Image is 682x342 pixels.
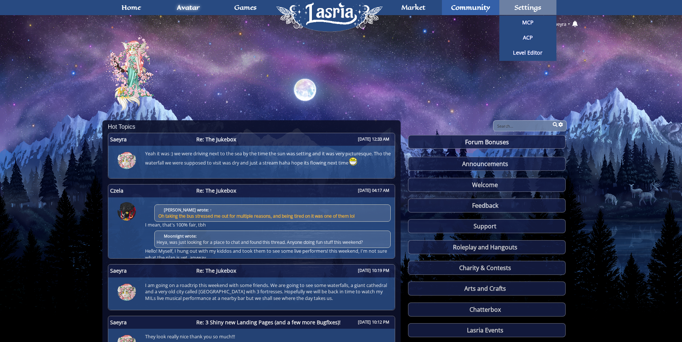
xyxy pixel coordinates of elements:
[108,133,196,146] a: Saeyra
[108,316,196,329] a: Saeyra
[408,323,566,337] a: Lasria Events
[408,157,566,171] a: Announcements
[553,122,558,127] button: Search
[514,4,541,10] span: Settings
[164,207,389,213] cite: [PERSON_NAME] wrote: ↑
[108,268,129,273] span: Saeyra
[356,188,391,193] span: [DATE] 04:17 AM
[194,188,238,193] span: Re: The Jukebox
[108,265,196,277] a: Saeyra
[451,4,490,10] span: Community
[348,157,358,166] img: rofl
[108,124,396,130] h2: Hot Topics
[408,219,566,233] a: Support
[164,233,389,239] cite: Moonlight wrote:
[408,240,566,254] a: Roleplay and Hangouts
[177,4,200,10] span: Avatar
[140,151,393,166] span: Yeah it was :) we were driving next to the sea by the time the sun was setting and it was very pi...
[408,178,566,192] a: Welcome
[108,320,129,325] span: Saeyra
[356,320,391,325] span: [DATE] 10:12 PM
[194,137,238,142] span: Re: The Jukebox
[157,213,356,219] span: Oh taking the bus stressed me out for multiple reasons, and being tired on it was one of them lol
[234,4,257,10] span: Games
[356,268,391,273] span: [DATE] 10:19 PM
[138,200,395,204] a: [PERSON_NAME] wrote: ↑ Oh taking the bus stressed me out for multiple reasons, and being tired on...
[122,4,141,10] span: Home
[102,26,580,111] a: Avatar
[108,137,129,142] span: Saeyra
[102,26,179,111] img: Avatar
[499,46,557,61] a: ACP
[138,332,242,335] a: They look really nice thank you so much!!!
[157,233,389,246] div: Heya, was just looking for a place to chat and found this thread. Anyone doing fun stuff this wee...
[408,303,566,317] a: Chatterbox
[499,31,557,46] a: ACP
[140,202,393,300] span: I mean, that's 100% fair, tbh Hello! Myself, I hung out with my kiddos and took them to see some ...
[108,184,196,197] a: Czela
[274,31,384,65] a: Home
[408,135,566,149] a: Forum Bonuses
[138,149,395,152] a: Yeah it was :) we were driving next to the sea by the time the sun was setting and it was very pi...
[408,198,566,213] a: Feedback
[194,316,395,329] a: Re: 3 Shiny new Landing Pages (and a few more Bugfixes)! [DATE] 10:12 PM
[138,280,395,284] a: I am going on a roadtrip this weekend with some friends. We are going to see some waterfalls, a g...
[194,184,395,197] a: Re: The Jukebox [DATE] 04:17 AM
[194,320,342,325] span: Re: 3 Shiny new Landing Pages (and a few more Bugfixes)!
[465,138,509,146] span: Forum Bonuses
[117,282,136,301] img: 330-1733682242.png
[117,202,136,221] img: 369-1753188768.png
[356,137,391,142] span: [DATE] 12:33 AM
[108,188,125,193] span: Czela
[552,21,566,27] a: Saeyra
[401,4,425,10] span: Market
[558,122,563,127] button: Advanced search
[408,261,566,275] a: Charity & Contests
[408,281,566,296] a: Arts and Crafts
[499,15,557,31] a: MCP
[117,151,136,169] img: 330-1733682242.png
[194,268,238,273] span: Re: The Jukebox
[140,282,393,302] span: I am going on a roadtrip this weekend with some friends. We are going to see some waterfalls, a g...
[194,133,395,146] a: Re: The Jukebox [DATE] 12:33 AM
[140,334,237,340] span: They look really nice thank you so much!!!
[493,120,567,131] input: Search Terms
[194,265,395,277] a: Re: The Jukebox [DATE] 10:19 PM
